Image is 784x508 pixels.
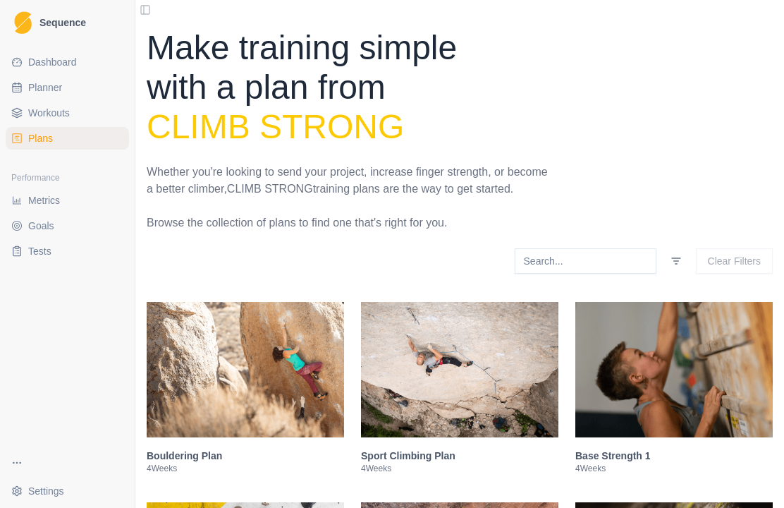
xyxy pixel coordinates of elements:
a: Tests [6,240,129,262]
span: Goals [28,219,54,233]
a: Workouts [6,102,129,124]
h3: Base Strength 1 [575,449,773,463]
span: Sequence [39,18,86,28]
img: Bouldering Plan [147,302,344,437]
a: Dashboard [6,51,129,73]
a: Plans [6,127,129,150]
div: Performance [6,167,129,189]
span: Workouts [28,106,70,120]
h3: Sport Climbing Plan [361,449,558,463]
button: Settings [6,480,129,502]
span: Climb Strong [147,108,404,145]
a: LogoSequence [6,6,129,40]
span: Climb Strong [227,183,313,195]
p: Browse the collection of plans to find one that's right for you. [147,214,553,231]
h1: Make training simple with a plan from [147,28,553,147]
span: Tests [28,244,51,258]
img: Base Strength 1 [575,302,773,437]
img: Sport Climbing Plan [361,302,558,437]
a: Planner [6,76,129,99]
p: Whether you're looking to send your project, increase finger strength, or become a better climber... [147,164,553,198]
input: Search... [515,248,656,274]
p: 4 Weeks [147,463,344,474]
span: Metrics [28,193,60,207]
img: Logo [14,11,32,35]
span: Planner [28,80,62,95]
p: 4 Weeks [575,463,773,474]
p: 4 Weeks [361,463,558,474]
span: Dashboard [28,55,77,69]
a: Metrics [6,189,129,212]
span: Plans [28,131,53,145]
a: Goals [6,214,129,237]
h3: Bouldering Plan [147,449,344,463]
